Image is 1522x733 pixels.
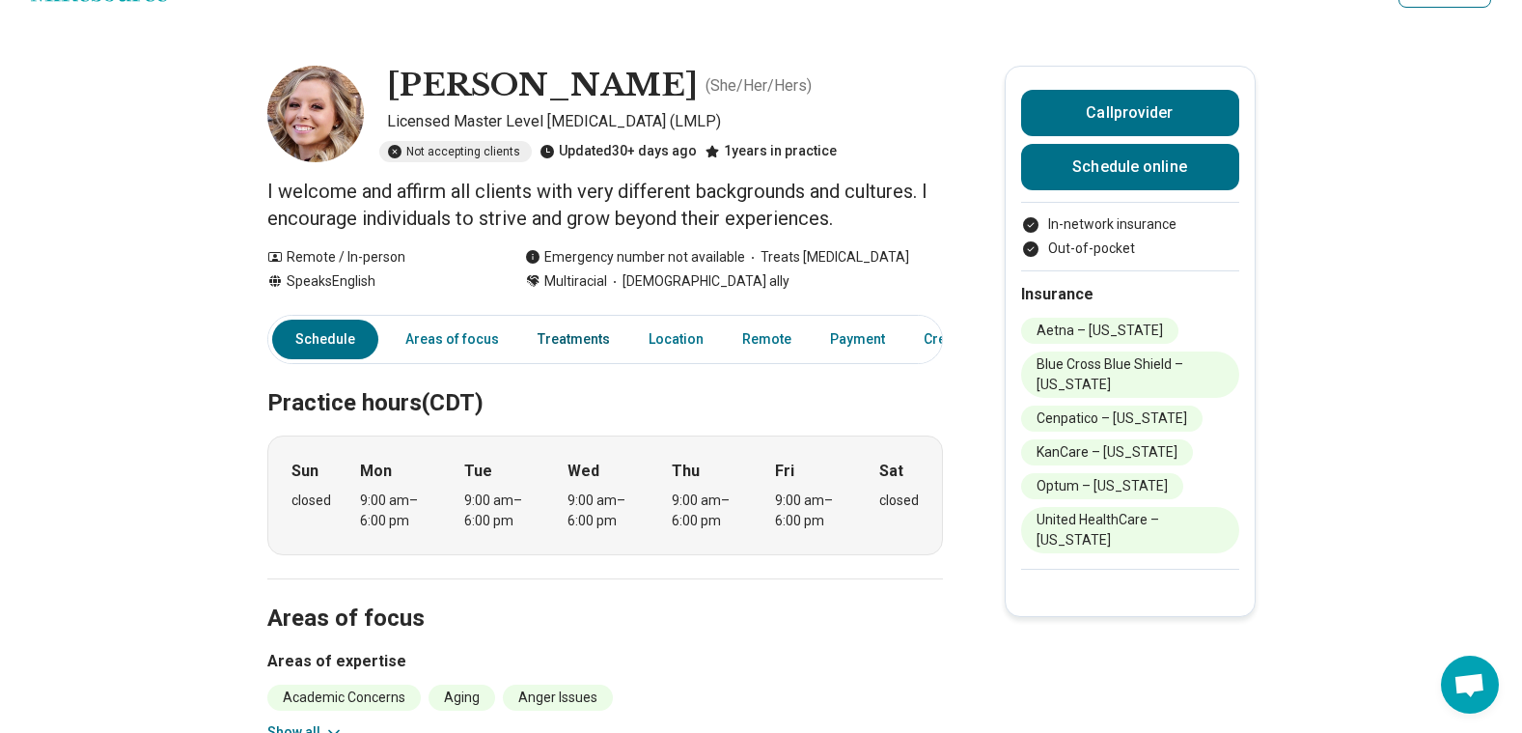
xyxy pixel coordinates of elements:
[1021,507,1239,553] li: United HealthCare – [US_STATE]
[267,685,421,711] li: Academic Concerns
[879,460,903,483] strong: Sat
[731,320,803,359] a: Remote
[464,491,539,531] div: 9:00 am – 6:00 pm
[745,247,909,268] span: Treats [MEDICAL_DATA]
[818,320,897,359] a: Payment
[1021,406,1203,432] li: Cenpatico – [US_STATE]
[525,247,745,268] div: Emergency number not available
[912,320,1009,359] a: Credentials
[567,460,599,483] strong: Wed
[1021,144,1239,190] a: Schedule online
[1021,239,1239,259] li: Out-of-pocket
[540,141,697,162] div: Updated 30+ days ago
[394,320,511,359] a: Areas of focus
[267,247,486,268] div: Remote / In-person
[705,141,837,162] div: 1 years in practice
[291,460,318,483] strong: Sun
[267,341,943,420] h2: Practice hours (CDT)
[672,491,746,531] div: 9:00 am – 6:00 pm
[1021,352,1239,398] li: Blue Cross Blue Shield – [US_STATE]
[267,271,486,292] div: Speaks English
[360,491,434,531] div: 9:00 am – 6:00 pm
[637,320,715,359] a: Location
[1021,283,1239,306] h2: Insurance
[607,271,789,292] span: [DEMOGRAPHIC_DATA] ally
[1021,90,1239,136] button: Callprovider
[267,650,943,673] h3: Areas of expertise
[272,320,378,359] a: Schedule
[267,436,943,555] div: When does the program meet?
[1021,214,1239,235] li: In-network insurance
[706,74,812,98] p: ( She/Her/Hers )
[267,66,364,162] img: Jessica Hickman, Licensed Master Level Psychologist (LMLP)
[503,685,613,711] li: Anger Issues
[360,460,392,483] strong: Mon
[1021,214,1239,259] ul: Payment options
[544,271,607,292] span: Multiracial
[526,320,622,359] a: Treatments
[672,460,700,483] strong: Thu
[879,491,919,511] div: closed
[429,685,495,711] li: Aging
[267,178,943,232] p: I welcome and affirm all clients with very different backgrounds and cultures. I encourage indivi...
[1021,318,1178,344] li: Aetna – [US_STATE]
[267,556,943,635] h2: Areas of focus
[464,460,492,483] strong: Tue
[387,110,943,133] p: Licensed Master Level [MEDICAL_DATA] (LMLP)
[379,141,532,162] div: Not accepting clients
[775,460,794,483] strong: Fri
[387,66,698,106] h1: [PERSON_NAME]
[291,491,331,511] div: closed
[1021,439,1193,465] li: KanCare – [US_STATE]
[1441,656,1499,714] div: Open chat
[775,491,849,531] div: 9:00 am – 6:00 pm
[567,491,642,531] div: 9:00 am – 6:00 pm
[1021,473,1183,499] li: Optum – [US_STATE]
